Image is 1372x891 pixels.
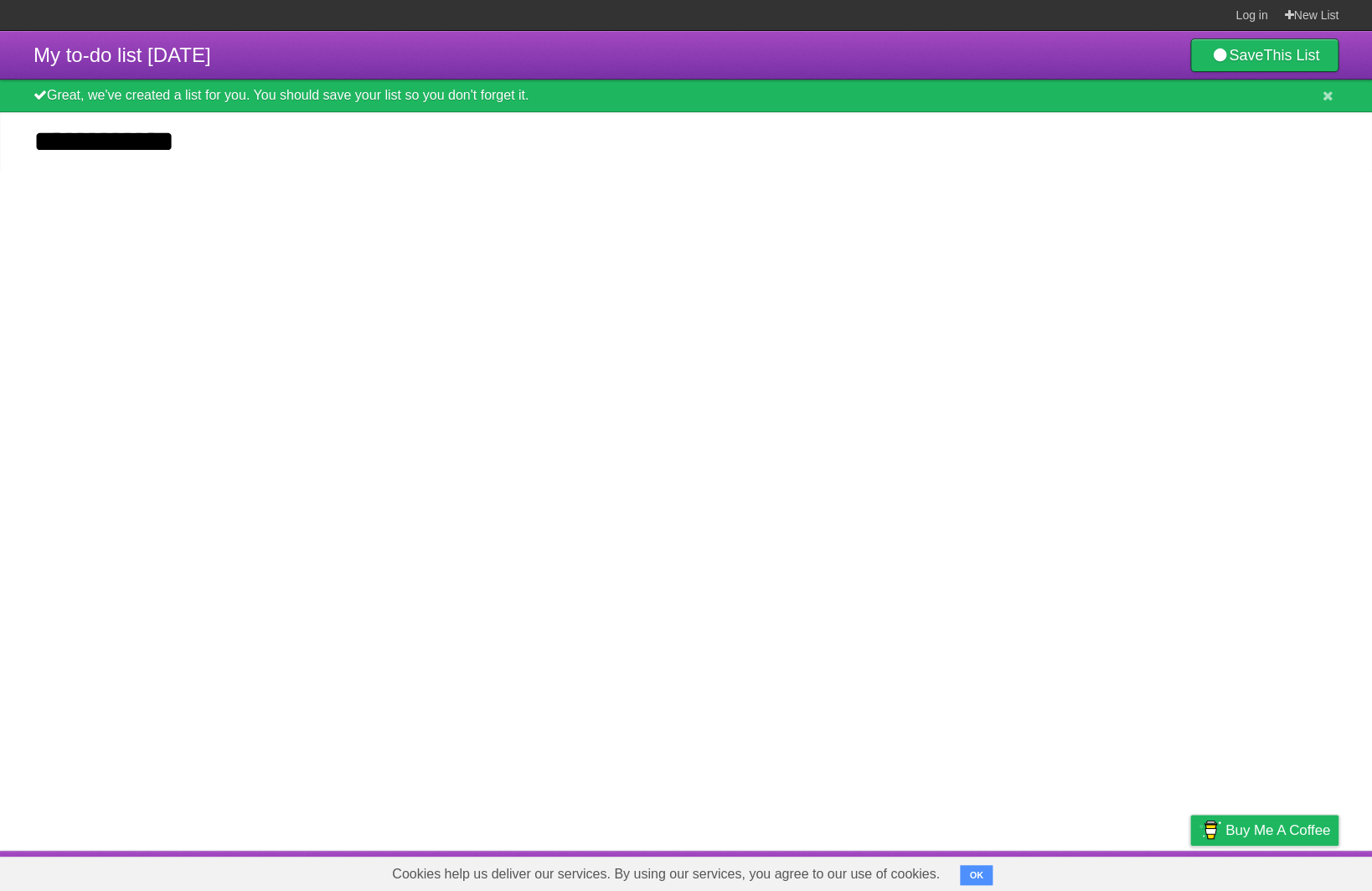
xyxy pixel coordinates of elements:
[1190,39,1338,72] a: SaveThis List
[34,44,211,66] span: My to-do list [DATE]
[375,858,957,891] span: Cookies help us deliver our services. By using our services, you agree to our use of cookies.
[1112,855,1148,887] a: Terms
[960,865,993,885] button: OK
[1023,855,1091,887] a: Developers
[1199,816,1221,844] img: Buy me a coffee
[1168,855,1212,887] a: Privacy
[1190,815,1338,846] a: Buy me a coffee
[1233,855,1338,887] a: Suggest a feature
[1263,47,1319,64] b: This List
[1225,816,1330,845] span: Buy me a coffee
[967,855,1003,887] a: About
